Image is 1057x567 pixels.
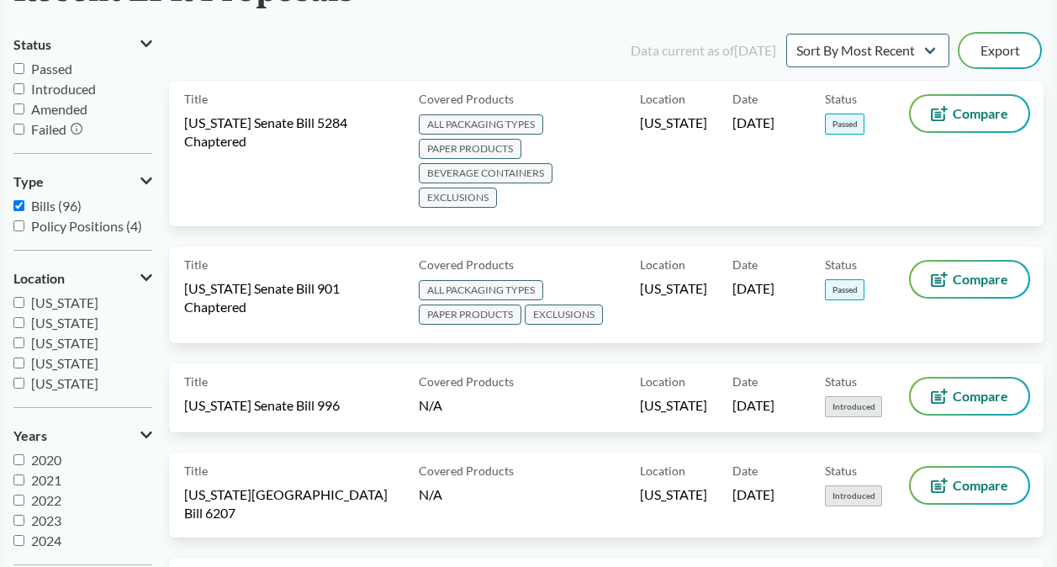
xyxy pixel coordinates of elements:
[31,198,82,214] span: Bills (96)
[953,389,1008,403] span: Compare
[732,485,774,504] span: [DATE]
[732,90,758,108] span: Date
[953,479,1008,492] span: Compare
[31,294,98,310] span: [US_STATE]
[13,421,152,450] button: Years
[825,279,864,300] span: Passed
[825,90,857,108] span: Status
[31,81,96,97] span: Introduced
[31,218,142,234] span: Policy Positions (4)
[31,355,98,371] span: [US_STATE]
[732,114,774,132] span: [DATE]
[13,174,44,189] span: Type
[31,452,61,468] span: 2020
[640,462,685,480] span: Location
[184,279,399,316] span: [US_STATE] Senate Bill 901 Chaptered
[13,454,24,465] input: 2020
[640,90,685,108] span: Location
[640,256,685,273] span: Location
[13,124,24,135] input: Failed
[419,139,521,159] span: PAPER PRODUCTS
[31,101,87,117] span: Amended
[953,107,1008,120] span: Compare
[13,63,24,74] input: Passed
[13,495,24,506] input: 2022
[31,512,61,528] span: 2023
[640,114,707,132] span: [US_STATE]
[13,358,24,368] input: [US_STATE]
[419,486,442,502] span: N/A
[419,373,514,390] span: Covered Products
[31,315,98,331] span: [US_STATE]
[953,273,1008,286] span: Compare
[732,373,758,390] span: Date
[184,114,399,151] span: [US_STATE] Senate Bill 5284 Chaptered
[911,379,1028,414] button: Compare
[525,305,603,325] span: EXCLUSIONS
[184,373,208,390] span: Title
[184,462,208,480] span: Title
[419,397,442,413] span: N/A
[13,337,24,348] input: [US_STATE]
[13,103,24,114] input: Amended
[419,90,514,108] span: Covered Products
[13,474,24,485] input: 2021
[31,335,98,351] span: [US_STATE]
[13,83,24,94] input: Introduced
[13,515,24,526] input: 2023
[640,279,707,298] span: [US_STATE]
[911,468,1028,503] button: Compare
[911,96,1028,131] button: Compare
[419,163,552,183] span: BEVERAGE CONTAINERS
[13,200,24,211] input: Bills (96)
[419,305,521,325] span: PAPER PRODUCTS
[31,492,61,508] span: 2022
[959,34,1040,67] button: Export
[13,220,24,231] input: Policy Positions (4)
[640,485,707,504] span: [US_STATE]
[31,375,98,391] span: [US_STATE]
[184,90,208,108] span: Title
[13,297,24,308] input: [US_STATE]
[419,114,543,135] span: ALL PACKAGING TYPES
[31,121,66,137] span: Failed
[825,396,882,417] span: Introduced
[732,462,758,480] span: Date
[825,256,857,273] span: Status
[419,280,543,300] span: ALL PACKAGING TYPES
[31,472,61,488] span: 2021
[13,264,152,293] button: Location
[419,188,497,208] span: EXCLUSIONS
[13,30,152,59] button: Status
[419,256,514,273] span: Covered Products
[13,167,152,196] button: Type
[13,271,65,286] span: Location
[825,114,864,135] span: Passed
[732,279,774,298] span: [DATE]
[825,373,857,390] span: Status
[31,61,72,77] span: Passed
[184,396,340,415] span: [US_STATE] Senate Bill 996
[911,262,1028,297] button: Compare
[13,378,24,389] input: [US_STATE]
[184,485,399,522] span: [US_STATE][GEOGRAPHIC_DATA] Bill 6207
[13,317,24,328] input: [US_STATE]
[732,396,774,415] span: [DATE]
[631,40,776,61] div: Data current as of [DATE]
[31,533,61,548] span: 2024
[732,256,758,273] span: Date
[184,256,208,273] span: Title
[640,373,685,390] span: Location
[13,428,47,443] span: Years
[825,462,857,480] span: Status
[13,535,24,546] input: 2024
[640,396,707,415] span: [US_STATE]
[13,37,51,52] span: Status
[419,462,514,480] span: Covered Products
[825,485,882,506] span: Introduced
